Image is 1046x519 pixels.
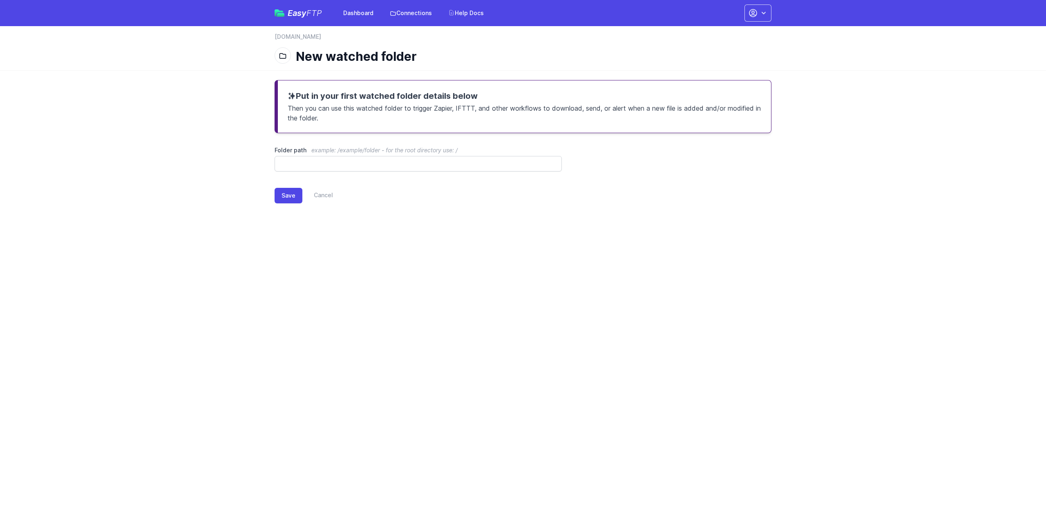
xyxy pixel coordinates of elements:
[275,33,771,46] nav: Breadcrumb
[288,102,761,123] p: Then you can use this watched folder to trigger Zapier, IFTTT, and other workflows to download, s...
[275,33,321,41] a: [DOMAIN_NAME]
[338,6,378,20] a: Dashboard
[275,9,284,17] img: easyftp_logo.png
[288,9,322,17] span: Easy
[275,146,562,154] label: Folder path
[296,49,765,64] h1: New watched folder
[306,8,322,18] span: FTP
[311,147,458,154] span: example: /example/folder - for the root directory use: /
[275,188,302,203] button: Save
[302,188,333,203] a: Cancel
[385,6,437,20] a: Connections
[443,6,489,20] a: Help Docs
[288,90,761,102] h3: Put in your first watched folder details below
[275,9,322,17] a: EasyFTP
